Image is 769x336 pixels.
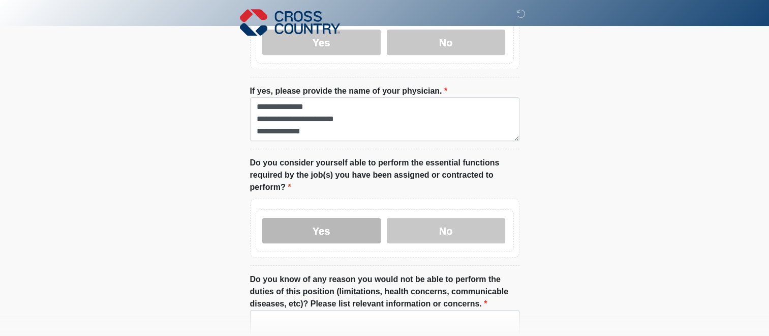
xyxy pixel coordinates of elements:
label: No [387,218,505,243]
label: Do you know of any reason you would not be able to perform the duties of this position (limitatio... [250,273,519,310]
img: Cross Country Logo [240,8,341,37]
label: Do you consider yourself able to perform the essential functions required by the job(s) you have ... [250,157,519,193]
label: If yes, please provide the name of your physician. [250,85,448,97]
label: Yes [262,218,381,243]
